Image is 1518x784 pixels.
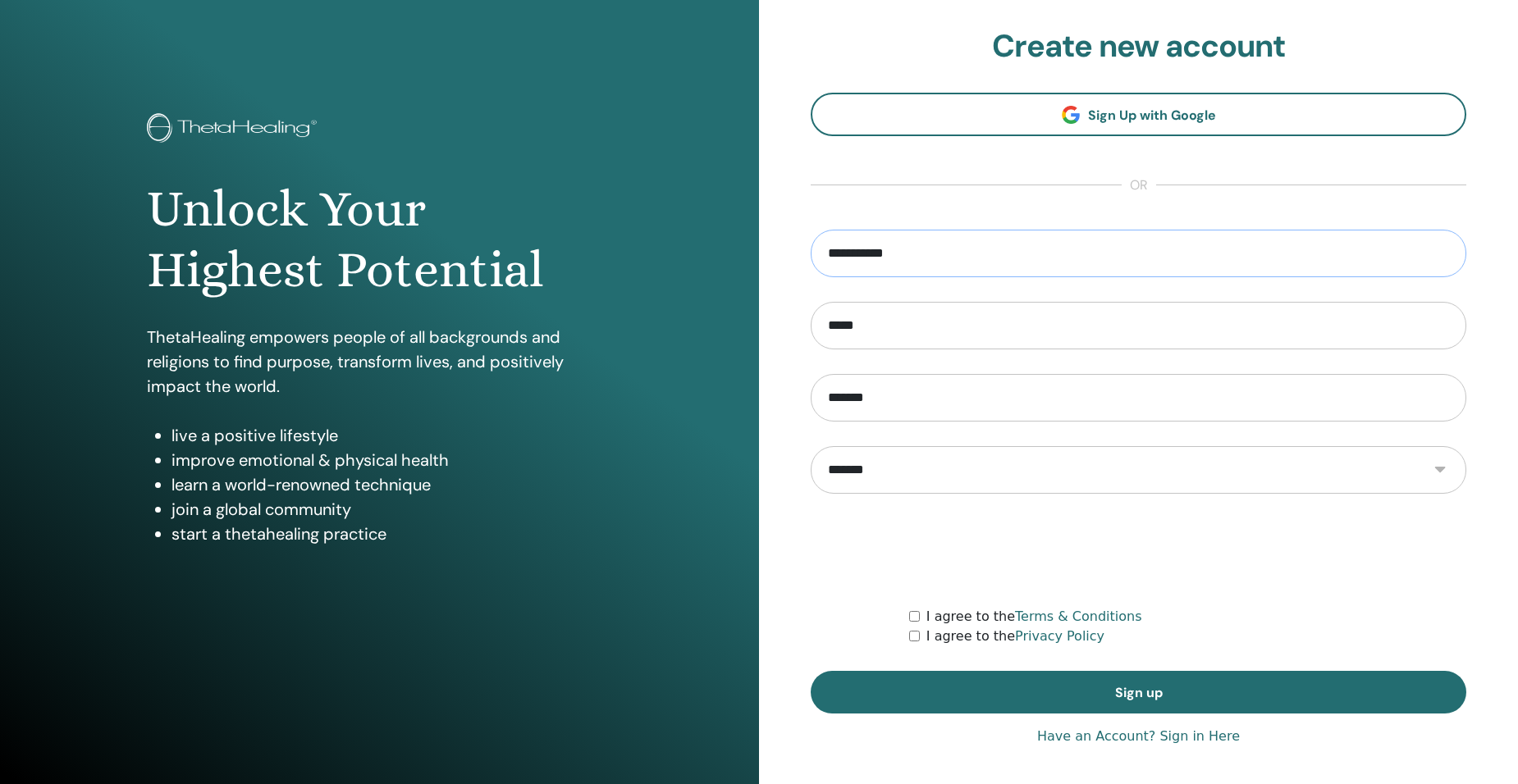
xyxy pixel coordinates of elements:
li: live a positive lifestyle [171,423,612,448]
label: I agree to the [926,607,1142,627]
span: Sign Up with Google [1088,107,1216,124]
span: or [1122,175,1156,195]
p: ThetaHealing empowers people of all backgrounds and religions to find purpose, transform lives, a... [147,325,612,399]
button: Sign up [811,671,1466,713]
a: Have an Account? Sign in Here [1037,727,1240,746]
span: Sign up [1115,684,1163,701]
li: improve emotional & physical health [171,448,612,472]
a: Terms & Conditions [1015,609,1141,624]
h2: Create new account [811,28,1466,66]
li: join a global community [171,497,612,522]
iframe: reCAPTCHA [1014,518,1264,582]
h1: Unlock Your Highest Potential [147,179,612,301]
li: learn a world-renowned technique [171,472,612,497]
a: Sign Up with Google [811,93,1466,136]
li: start a thetahealing practice [171,522,612,546]
label: I agree to the [926,627,1104,646]
a: Privacy Policy [1015,628,1104,644]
